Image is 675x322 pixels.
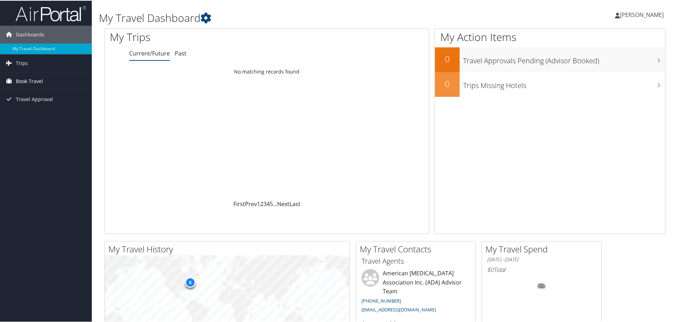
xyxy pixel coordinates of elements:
span: [PERSON_NAME] [620,10,664,18]
h3: Trips Missing Hotels [463,76,665,90]
span: $0 [487,265,494,273]
a: Last [289,199,300,207]
a: Past [175,49,186,57]
h1: My Trips [110,29,288,44]
h3: Travel Approvals Pending (Advisor Booked) [463,52,665,65]
span: … [273,199,277,207]
a: Prev [245,199,257,207]
a: First [233,199,245,207]
a: [PERSON_NAME] [615,4,671,25]
h6: [DATE] - [DATE] [487,256,596,262]
tspan: 0% [539,283,544,288]
h2: My Travel History [108,242,350,254]
a: 0Trips Missing Hotels [435,71,665,96]
div: 6 [185,276,196,287]
a: 2 [260,199,263,207]
a: [EMAIL_ADDRESS][DOMAIN_NAME] [362,306,436,312]
h6: Total [487,265,596,273]
span: Trips [16,54,28,71]
h1: My Travel Dashboard [99,10,480,25]
a: 3 [263,199,267,207]
span: Book Travel [16,72,43,89]
li: American [MEDICAL_DATA] Association Inc. (ADA) Advisor Team [358,268,474,315]
a: [PHONE_NUMBER] [362,297,401,303]
a: Current/Future [129,49,170,57]
span: Dashboards [16,25,44,43]
span: Travel Approval [16,90,53,107]
a: Next [277,199,289,207]
img: airportal-logo.png [16,5,86,21]
h1: My Action Items [435,29,665,44]
h2: My Travel Spend [485,242,601,254]
h2: My Travel Contacts [360,242,476,254]
a: 0Travel Approvals Pending (Advisor Booked) [435,47,665,71]
h3: Travel Agents [362,256,470,265]
a: 4 [267,199,270,207]
td: No matching records found [104,65,429,77]
h2: 0 [435,52,460,64]
a: 1 [257,199,260,207]
a: 5 [270,199,273,207]
h2: 0 [435,77,460,89]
